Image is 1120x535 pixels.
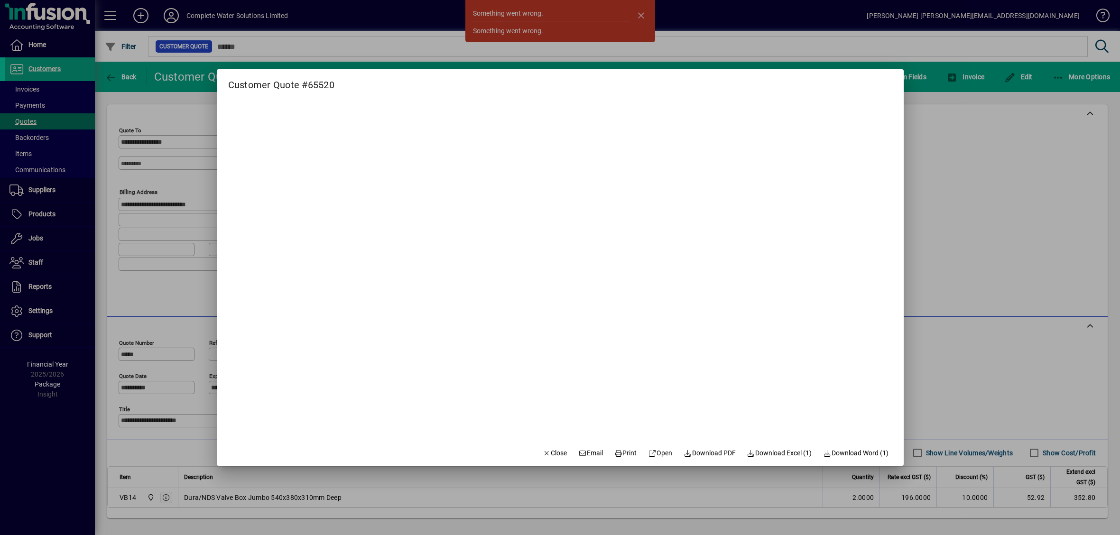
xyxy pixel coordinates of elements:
a: Download PDF [680,445,740,462]
span: Download PDF [684,448,736,458]
span: Email [578,448,603,458]
button: Close [539,445,571,462]
h2: Customer Quote #65520 [217,69,346,92]
button: Download Excel (1) [743,445,816,462]
span: Print [614,448,637,458]
span: Close [543,448,567,458]
span: Download Excel (1) [747,448,812,458]
button: Email [574,445,607,462]
a: Open [645,445,676,462]
button: Download Word (1) [819,445,892,462]
span: Open [648,448,673,458]
span: Download Word (1) [823,448,889,458]
button: Print [611,445,641,462]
